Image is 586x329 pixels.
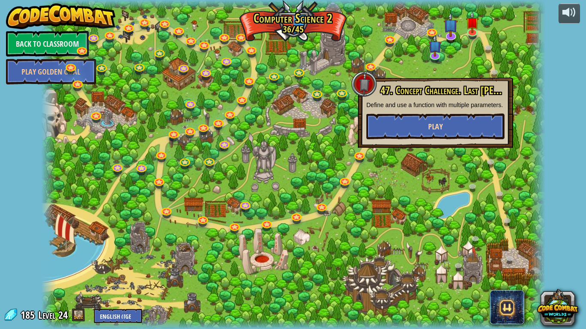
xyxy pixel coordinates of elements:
p: Define and use a function with multiple parameters. [366,101,504,109]
a: Play Golden Goal [6,59,96,84]
span: 24 [58,308,68,322]
a: Back to Classroom [6,31,89,57]
span: Level [38,308,55,322]
button: Play [366,114,504,139]
img: level-banner-unstarted-subscriber.png [444,12,458,37]
img: level-banner-unstarted.png [466,11,479,33]
img: CodeCombat - Learn how to code by playing a game [6,3,116,29]
span: 47. Concept Challenge. Last [PERSON_NAME] [381,83,547,98]
span: 185 [21,308,37,322]
span: Play [428,121,443,132]
img: level-banner-unstarted-subscriber.png [428,35,441,57]
button: Adjust volume [559,3,580,24]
